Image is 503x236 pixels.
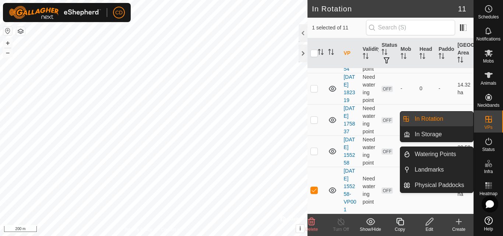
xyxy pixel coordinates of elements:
[344,168,356,212] a: [DATE] 155258-VP001
[125,226,152,233] a: Privacy Policy
[312,4,458,13] h2: In Rotation
[477,103,499,108] span: Neckbands
[341,38,360,68] th: VP
[344,43,355,72] a: [DATE] 143454
[444,226,474,233] div: Create
[439,54,444,60] p-sorticon: Activate to sort
[415,165,444,174] span: Landmarks
[415,181,464,190] span: Physical Paddocks
[401,85,414,92] div: -
[436,104,455,135] td: -
[454,38,474,68] th: [GEOGRAPHIC_DATA] Area
[360,38,379,68] th: Validity
[305,227,318,232] span: Delete
[381,148,393,155] span: OFF
[415,130,442,139] span: In Storage
[161,226,183,233] a: Contact Us
[381,86,393,92] span: OFF
[474,214,503,234] a: Help
[481,81,496,85] span: Animals
[3,27,12,35] button: Reset Map
[363,54,369,60] p-sorticon: Activate to sort
[416,104,436,135] td: 0
[3,39,12,47] button: +
[479,191,497,196] span: Heatmap
[400,127,473,142] li: In Storage
[454,104,474,135] td: 17.33 ha
[416,38,436,68] th: Head
[312,24,366,32] span: 1 selected of 11
[454,73,474,104] td: 14.32 ha
[410,147,473,162] a: Watering Points
[366,20,455,35] input: Search (S)
[410,112,473,126] a: In Rotation
[381,50,387,56] p-sorticon: Activate to sort
[296,225,304,233] button: i
[484,125,492,130] span: VPs
[344,105,355,134] a: [DATE] 175837
[344,137,355,166] a: [DATE] 155258
[436,73,455,104] td: -
[360,167,379,214] td: Need watering point
[356,226,385,233] div: Show/Hide
[478,15,499,19] span: Schedules
[360,135,379,167] td: Need watering point
[410,178,473,193] a: Physical Paddocks
[360,104,379,135] td: Need watering point
[385,226,415,233] div: Copy
[326,226,356,233] div: Turn Off
[476,37,500,41] span: Notifications
[328,50,334,56] p-sorticon: Activate to sort
[410,162,473,177] a: Landmarks
[415,150,456,159] span: Watering Points
[115,9,123,17] span: CD
[360,73,379,104] td: Need watering point
[16,27,25,36] button: Map Layers
[483,59,494,63] span: Mobs
[484,169,493,174] span: Infra
[400,162,473,177] li: Landmarks
[379,38,398,68] th: Status
[381,117,393,123] span: OFF
[419,54,425,60] p-sorticon: Activate to sort
[9,6,101,19] img: Gallagher Logo
[381,187,393,194] span: OFF
[400,178,473,193] li: Physical Paddocks
[299,225,301,232] span: i
[400,147,473,162] li: Watering Points
[410,127,473,142] a: In Storage
[415,226,444,233] div: Edit
[3,48,12,57] button: –
[401,54,407,60] p-sorticon: Activate to sort
[318,50,324,56] p-sorticon: Activate to sort
[415,115,443,123] span: In Rotation
[398,38,417,68] th: Mob
[457,58,463,64] p-sorticon: Activate to sort
[344,74,355,103] a: [DATE] 182319
[458,3,466,14] span: 11
[436,38,455,68] th: Paddock
[484,227,493,231] span: Help
[400,112,473,126] li: In Rotation
[416,73,436,104] td: 0
[482,147,495,152] span: Status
